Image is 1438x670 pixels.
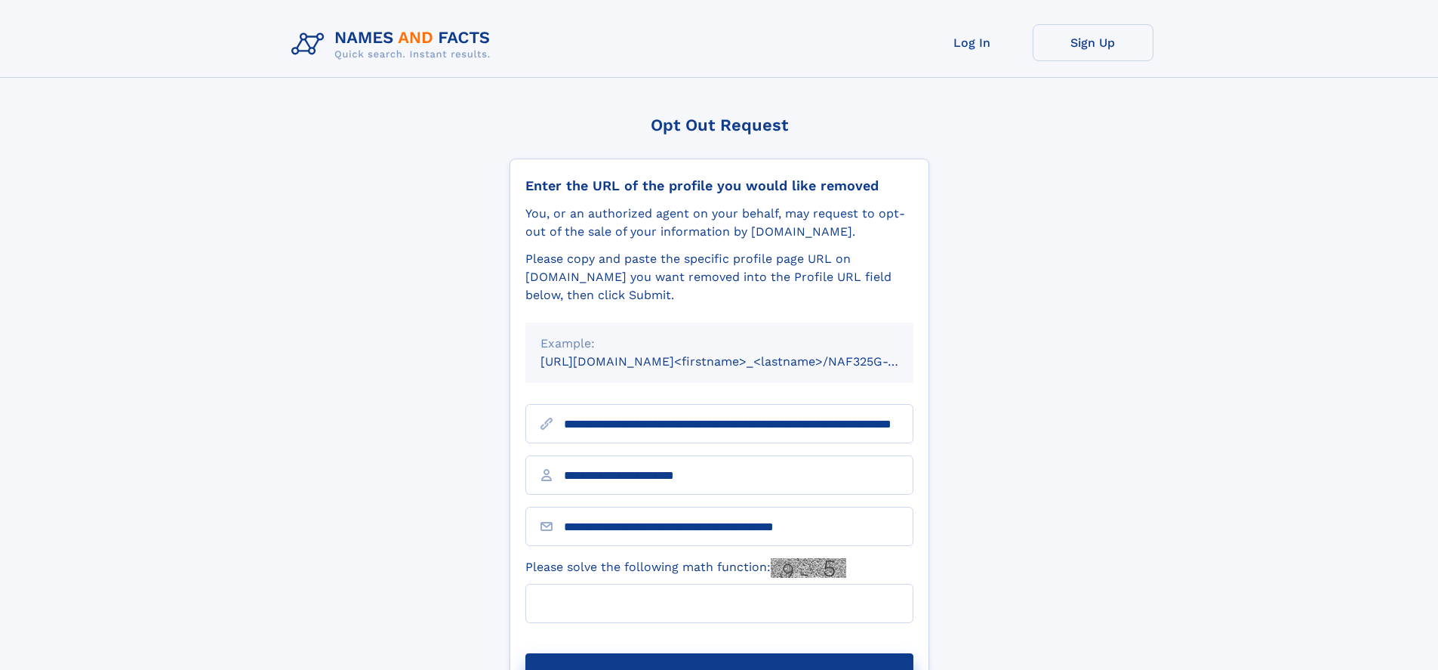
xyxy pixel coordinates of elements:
div: Please copy and paste the specific profile page URL on [DOMAIN_NAME] you want removed into the Pr... [525,250,913,304]
a: Sign Up [1033,24,1153,61]
div: Example: [540,335,898,353]
a: Log In [912,24,1033,61]
img: Logo Names and Facts [285,24,503,65]
label: Please solve the following math function: [525,558,846,578]
div: Opt Out Request [510,116,929,134]
div: You, or an authorized agent on your behalf, may request to opt-out of the sale of your informatio... [525,205,913,241]
div: Enter the URL of the profile you would like removed [525,178,913,194]
small: [URL][DOMAIN_NAME]<firstname>_<lastname>/NAF325G-xxxxxxxx [540,354,942,369]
